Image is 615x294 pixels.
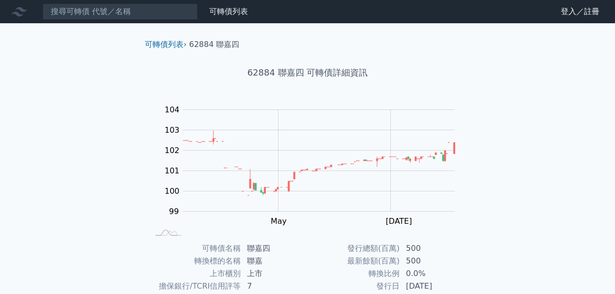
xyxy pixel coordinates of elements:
[169,207,179,216] tspan: 99
[149,267,241,280] td: 上市櫃別
[241,280,307,293] td: 7
[137,66,478,79] h1: 62884 聯嘉四 可轉債詳細資訊
[165,146,180,155] tspan: 102
[307,255,400,267] td: 最新餘額(百萬)
[165,186,180,196] tspan: 100
[149,280,241,293] td: 擔保銀行/TCRI信用評等
[400,267,466,280] td: 0.0%
[145,40,184,49] a: 可轉債列表
[241,242,307,255] td: 聯嘉四
[400,280,466,293] td: [DATE]
[160,105,470,226] g: Chart
[149,242,241,255] td: 可轉債名稱
[43,3,198,20] input: 搜尋可轉債 代號／名稱
[271,217,287,226] tspan: May
[165,166,180,175] tspan: 101
[149,255,241,267] td: 轉換標的名稱
[400,242,466,255] td: 500
[165,105,180,114] tspan: 104
[241,267,307,280] td: 上市
[145,39,186,50] li: ›
[307,242,400,255] td: 發行總額(百萬)
[307,267,400,280] td: 轉換比例
[209,7,248,16] a: 可轉債列表
[400,255,466,267] td: 500
[553,4,607,19] a: 登入／註冊
[165,125,180,135] tspan: 103
[241,255,307,267] td: 聯嘉
[307,280,400,293] td: 發行日
[386,217,412,226] tspan: [DATE]
[189,39,240,50] li: 62884 聯嘉四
